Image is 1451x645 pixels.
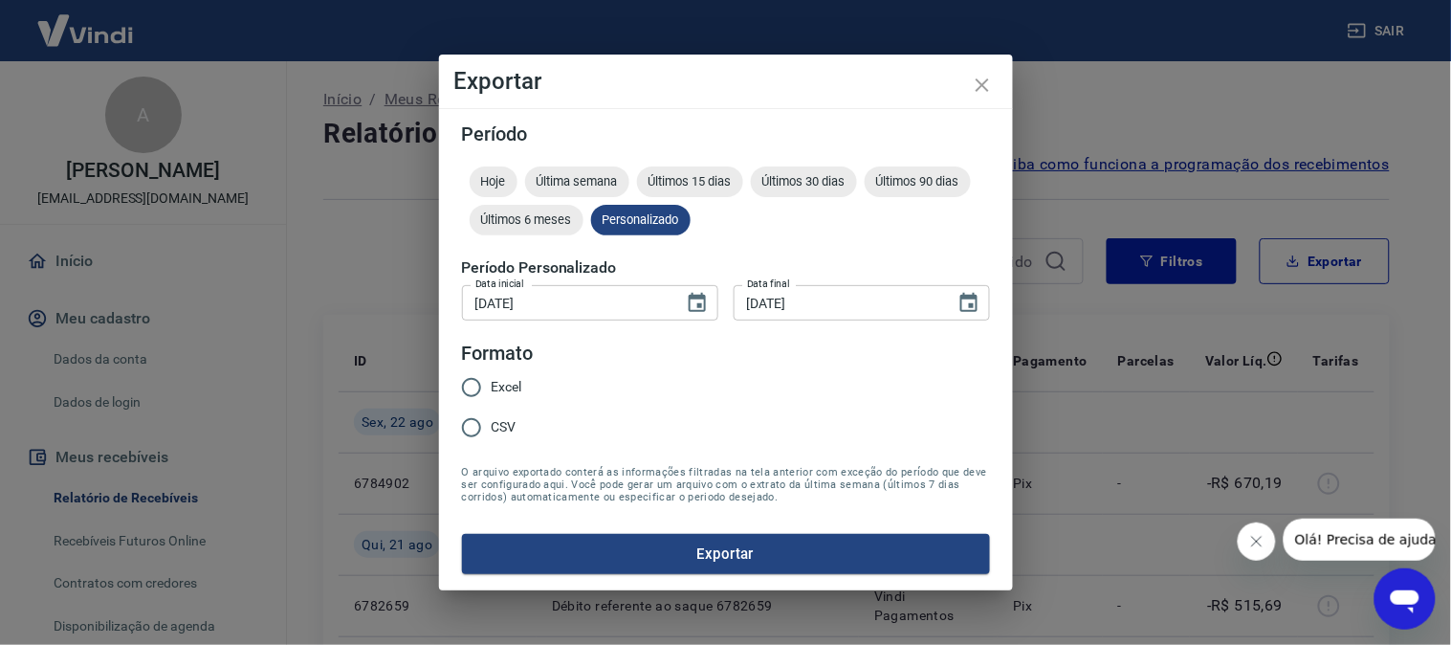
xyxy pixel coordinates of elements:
div: Hoje [470,167,517,197]
h5: Período Personalizado [462,258,990,278]
h4: Exportar [454,70,998,93]
span: Excel [492,377,522,397]
label: Data inicial [475,277,524,291]
h5: Período [462,124,990,144]
div: Última semana [525,167,629,197]
iframe: Mensagem da empresa [1284,519,1436,561]
span: Últimos 30 dias [751,174,857,189]
button: Exportar [462,534,990,574]
span: Última semana [525,174,629,189]
iframe: Fechar mensagem [1238,523,1276,561]
button: Choose date, selected date is 22 de ago de 2025 [950,284,988,322]
div: Últimos 6 meses [470,205,583,235]
span: Personalizado [591,212,691,227]
legend: Formato [462,340,534,367]
span: Últimos 6 meses [470,212,583,227]
span: Últimos 90 dias [865,174,971,189]
span: Hoje [470,174,517,189]
button: Choose date, selected date is 20 de ago de 2025 [678,284,716,322]
span: O arquivo exportado conterá as informações filtradas na tela anterior com exceção do período que ... [462,466,990,503]
iframe: Botão para abrir a janela de mensagens [1374,568,1436,630]
button: close [959,62,1005,108]
span: Últimos 15 dias [637,174,743,189]
input: DD/MM/YYYY [734,285,942,321]
label: Data final [747,277,790,291]
span: CSV [492,417,517,437]
div: Últimos 30 dias [751,167,857,197]
div: Últimos 90 dias [865,167,971,197]
div: Últimos 15 dias [637,167,743,197]
span: Olá! Precisa de ajuda? [11,13,161,29]
div: Personalizado [591,205,691,235]
input: DD/MM/YYYY [462,285,671,321]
